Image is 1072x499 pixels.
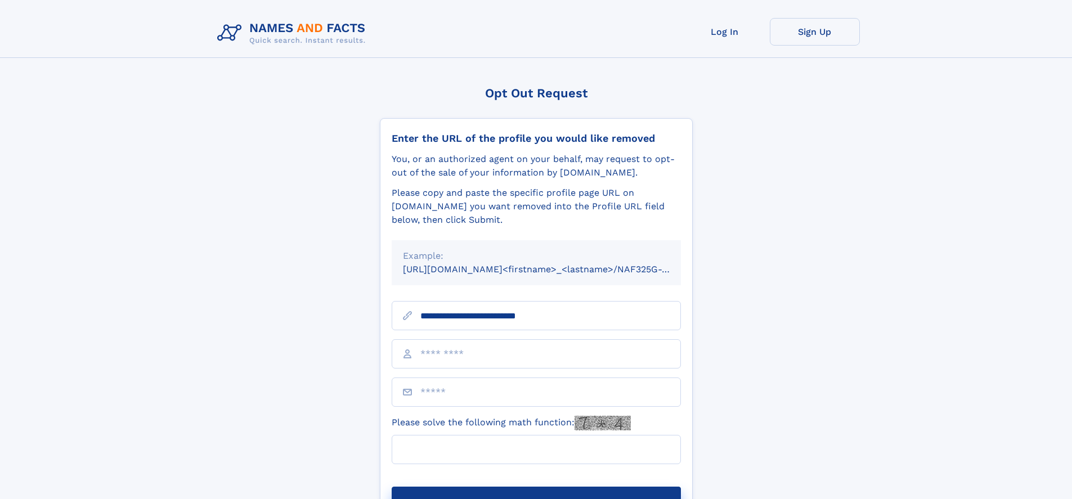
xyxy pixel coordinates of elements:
div: Opt Out Request [380,86,693,100]
small: [URL][DOMAIN_NAME]<firstname>_<lastname>/NAF325G-xxxxxxxx [403,264,702,275]
a: Sign Up [770,18,860,46]
div: Enter the URL of the profile you would like removed [392,132,681,145]
img: Logo Names and Facts [213,18,375,48]
div: Please copy and paste the specific profile page URL on [DOMAIN_NAME] you want removed into the Pr... [392,186,681,227]
label: Please solve the following math function: [392,416,631,430]
div: Example: [403,249,670,263]
a: Log In [680,18,770,46]
div: You, or an authorized agent on your behalf, may request to opt-out of the sale of your informatio... [392,152,681,179]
